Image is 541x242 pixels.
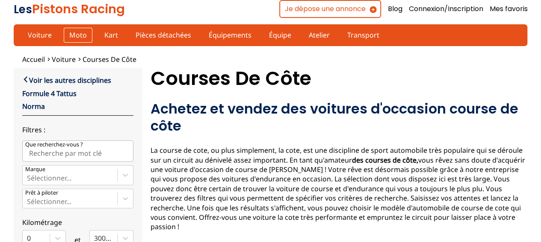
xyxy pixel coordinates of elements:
a: Accueil [22,55,45,64]
input: MarqueSélectionner... [27,174,29,182]
p: Filtres : [22,125,133,134]
a: Atelier [303,28,335,42]
strong: des courses de côte, [352,155,418,165]
a: Équipements [203,28,257,42]
a: Voir les autres disciplines [22,75,111,85]
a: Formule 4 Tattus [22,89,77,98]
a: Mes favoris [489,4,527,14]
a: Norma [22,102,45,111]
h1: Courses de Côte [151,68,528,89]
a: Transport [342,28,385,42]
p: Kilométrage [22,218,133,227]
p: Marque [25,166,45,173]
a: Voiture [52,55,76,64]
a: Connexion/Inscription [408,4,483,14]
a: Équipe [263,28,297,42]
input: Que recherchez-vous ? [22,140,133,162]
a: Blog [387,4,402,14]
span: Les [14,2,32,17]
p: Prêt à piloter [25,189,58,197]
a: Pièces détachées [130,28,197,42]
a: LesPistons Racing [14,0,125,17]
p: Que recherchez-vous ? [25,141,83,149]
input: 0 [27,234,29,242]
h2: Achetez et vendez des voitures d'occasion course de côte [151,100,528,134]
a: Kart [99,28,124,42]
p: La course de cote, ou plus simplement, la cote, est une discipline de sport automobile très popul... [151,146,528,232]
input: Prêt à piloterSélectionner... [27,198,29,205]
input: 300000 [94,234,96,242]
a: Voiture [22,28,57,42]
a: Courses de Côte [83,55,136,64]
a: Moto [64,28,92,42]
